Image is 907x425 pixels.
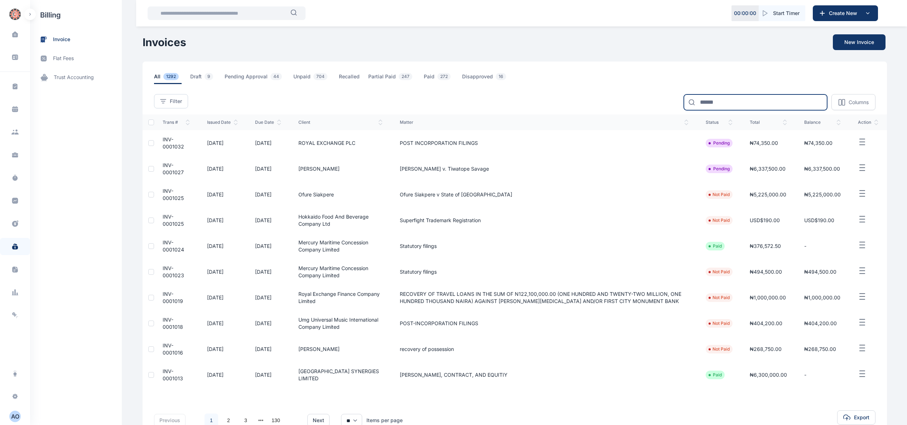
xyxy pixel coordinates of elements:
[804,140,832,146] span: ₦74,350.00
[391,311,697,336] td: POST-INCORPORATION FILINGS
[750,243,781,249] span: ₦376,572.50
[709,140,730,146] li: Pending
[854,414,869,421] span: Export
[163,317,183,330] a: INV-0001018
[391,285,697,311] td: RECOVERY OF TRAVEL LOANS IN THE SUM OF N122,100,000.00 (ONE HUNDRED AND TWENTY-TWO MILLION, ONE H...
[246,207,290,233] td: [DATE]
[290,362,392,388] td: [GEOGRAPHIC_DATA] SYNERGIES LIMITED
[163,265,184,278] a: INV-0001023
[163,239,184,253] a: INV-0001024
[391,130,697,156] td: POST INCORPORATION FILINGS
[750,166,786,172] span: ₦6,337,500.00
[198,336,246,362] td: [DATE]
[207,119,238,125] span: issued date
[190,73,225,84] a: Draft9
[462,73,518,84] a: Disapproved16
[709,269,730,275] li: Not Paid
[246,233,290,259] td: [DATE]
[424,73,462,84] a: Paid272
[709,346,730,352] li: Not Paid
[154,73,182,84] span: All
[290,259,392,285] td: Mercury Maritime Concession Company Limited
[831,94,875,110] button: Columns
[837,410,875,425] button: Export
[205,73,213,80] span: 9
[804,320,837,326] span: ₦404,200.00
[391,207,697,233] td: Superfight Trademark Registration
[163,291,183,304] a: INV-0001019
[163,162,184,175] a: INV-0001027
[163,214,184,227] a: INV-0001025
[804,294,840,301] span: ₦1,000,000.00
[734,10,756,17] p: 00 : 00 : 00
[154,73,190,84] a: All1292
[496,73,506,80] span: 16
[391,156,697,182] td: [PERSON_NAME] v. Tiwatope Savage
[246,156,290,182] td: [DATE]
[163,342,183,356] span: INV-0001016
[750,119,787,125] span: total
[313,73,327,80] span: 704
[30,30,122,49] a: invoice
[849,99,869,106] p: Columns
[290,285,392,311] td: Royal Exchange Finance Company Limited
[9,412,21,421] div: A O
[804,372,806,378] span: -
[4,411,26,422] button: AO
[163,119,190,125] span: Trans #
[391,259,697,285] td: Statutory filings
[30,68,122,87] a: trust accounting
[290,156,392,182] td: [PERSON_NAME]
[759,5,805,21] button: Start Timer
[804,166,840,172] span: ₦6,337,500.00
[53,55,74,62] span: flat fees
[804,217,834,223] span: USD$190.00
[709,166,730,172] li: Pending
[163,368,183,381] span: INV-0001013
[293,73,339,84] a: Unpaid704
[750,191,786,197] span: ₦5,225,000.00
[804,119,841,125] span: balance
[30,49,122,68] a: flat fees
[198,285,246,311] td: [DATE]
[833,34,886,50] button: New Invoice
[399,73,412,80] span: 247
[198,233,246,259] td: [DATE]
[400,119,688,125] span: Matter
[190,73,216,84] span: Draft
[804,346,836,352] span: ₦268,750.00
[750,294,786,301] span: ₦1,000,000.00
[293,73,330,84] span: Unpaid
[804,191,841,197] span: ₦5,225,000.00
[773,10,800,17] span: Start Timer
[163,188,184,201] a: INV-0001025
[750,346,782,352] span: ₦268,750.00
[163,73,179,80] span: 1292
[391,233,697,259] td: Statutory filings
[246,311,290,336] td: [DATE]
[246,130,290,156] td: [DATE]
[391,362,697,388] td: [PERSON_NAME], CONTRACT, AND EQUITIY
[170,98,182,105] span: Filter
[804,243,806,249] span: -
[826,10,863,17] span: Create New
[391,336,697,362] td: recovery of possession
[54,74,94,81] span: trust accounting
[290,207,392,233] td: Hokkaido Food And Beverage Company Ltd
[143,36,186,49] h1: Invoices
[804,269,836,275] span: ₦494,500.00
[198,207,246,233] td: [DATE]
[858,119,878,125] span: action
[813,5,878,21] button: Create New
[225,73,293,84] a: Pending Approval44
[437,73,451,80] span: 272
[368,73,424,84] a: Partial Paid247
[198,311,246,336] td: [DATE]
[290,182,392,207] td: Ofure Siakpere
[198,182,246,207] td: [DATE]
